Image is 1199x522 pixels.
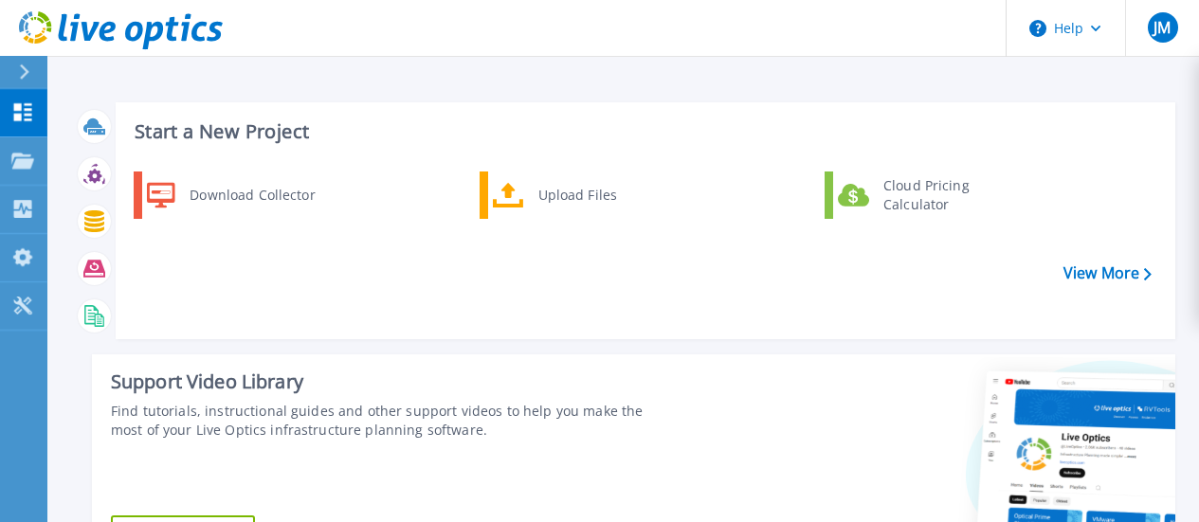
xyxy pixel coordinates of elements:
a: View More [1063,264,1152,282]
h3: Start a New Project [135,121,1151,142]
a: Download Collector [134,171,328,219]
a: Cloud Pricing Calculator [825,171,1019,219]
div: Download Collector [180,176,323,214]
div: Support Video Library [111,369,674,394]
a: Upload Files [480,171,674,219]
div: Upload Files [529,176,669,214]
div: Find tutorials, instructional guides and other support videos to help you make the most of your L... [111,402,674,440]
div: Cloud Pricing Calculator [874,176,1014,214]
span: JM [1154,20,1171,35]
